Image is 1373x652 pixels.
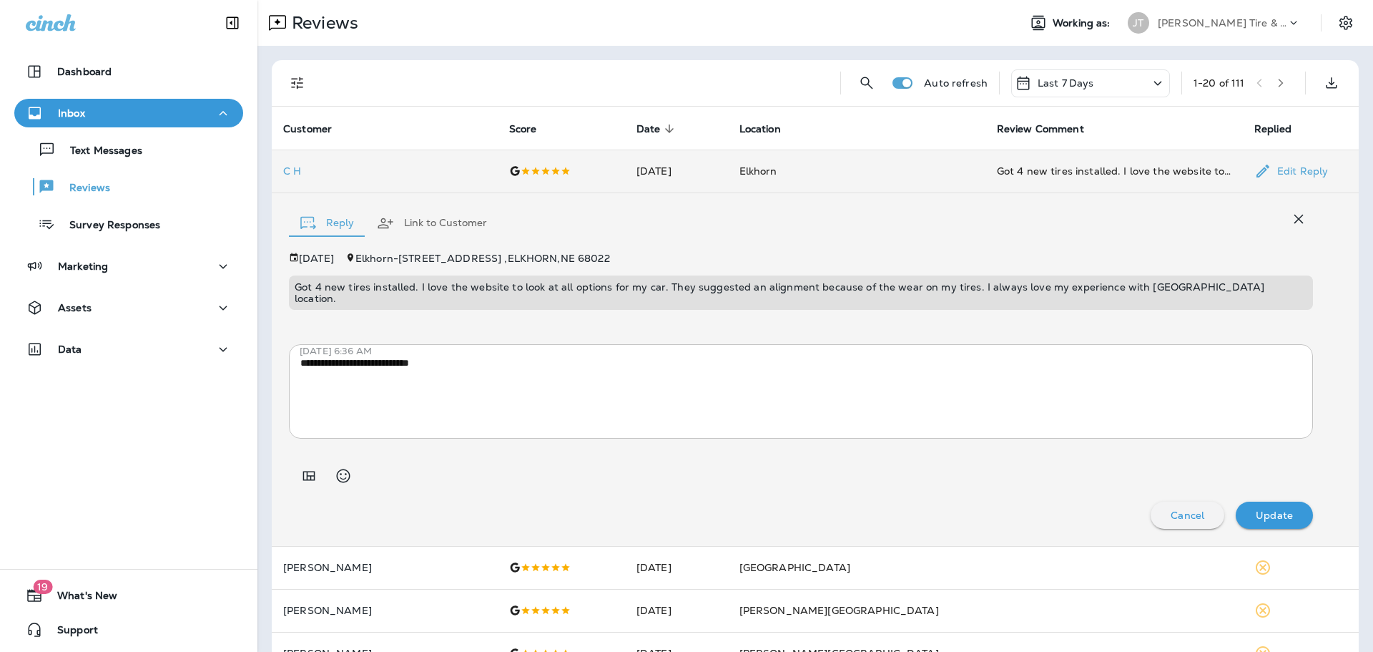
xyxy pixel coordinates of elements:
div: JT [1128,12,1149,34]
p: [PERSON_NAME] [283,562,486,573]
button: Reviews [14,172,243,202]
p: Data [58,344,82,355]
p: Reviews [55,182,110,195]
p: Dashboard [57,66,112,77]
p: Reviews [286,12,358,34]
span: Elkhorn - [STREET_ADDRESS] , ELKHORN , NE 68022 [355,252,610,265]
button: Data [14,335,243,364]
p: Inbox [58,107,85,119]
span: Review Comment [997,122,1103,135]
span: Working as: [1053,17,1113,29]
button: Search Reviews [852,69,881,97]
p: [PERSON_NAME] Tire & Auto [1158,17,1286,29]
span: Date [636,123,661,135]
span: Elkhorn [739,165,777,177]
button: 19What's New [14,581,243,610]
button: Update [1236,502,1313,529]
p: Edit Reply [1271,165,1328,177]
p: Last 7 Days [1038,77,1094,89]
p: C H [283,165,486,177]
button: Add in a premade template [295,462,323,490]
button: Settings [1333,10,1359,36]
p: Text Messages [56,145,142,158]
span: Location [739,123,781,135]
td: [DATE] [625,150,728,193]
p: [PERSON_NAME] [283,605,486,616]
p: [DATE] [299,253,334,264]
button: Select an emoji [329,462,358,490]
div: Click to view Customer Drawer [283,165,486,177]
p: Survey Responses [55,219,160,233]
button: Cancel [1151,502,1224,529]
span: Support [43,624,98,641]
p: Auto refresh [924,77,988,89]
span: Review Comment [997,123,1084,135]
button: Inbox [14,99,243,127]
span: Score [509,123,537,135]
td: [DATE] [625,589,728,632]
p: Assets [58,302,92,313]
p: Got 4 new tires installed. I love the website to look at all options for my car. They suggested a... [295,281,1307,304]
td: [DATE] [625,546,728,589]
span: Replied [1254,122,1310,135]
span: 19 [33,580,52,594]
button: Support [14,615,243,644]
span: Customer [283,122,350,135]
span: What's New [43,590,117,607]
button: Link to Customer [365,198,498,249]
p: Update [1256,510,1293,521]
div: 1 - 20 of 111 [1194,77,1245,89]
p: Marketing [58,261,108,272]
button: Assets [14,293,243,322]
span: [GEOGRAPHIC_DATA] [739,561,850,574]
button: Dashboard [14,57,243,86]
p: [DATE] 6:36 AM [300,346,1324,357]
button: Filters [283,69,312,97]
span: [PERSON_NAME][GEOGRAPHIC_DATA] [739,604,939,617]
button: Reply [289,198,365,249]
button: Collapse Sidebar [212,9,252,37]
button: Export as CSV [1317,69,1346,97]
span: Score [509,122,556,135]
button: Marketing [14,252,243,281]
p: Cancel [1171,510,1204,521]
button: Text Messages [14,135,243,165]
span: Date [636,122,679,135]
span: Customer [283,123,332,135]
span: Location [739,122,799,135]
button: Survey Responses [14,209,243,239]
div: Got 4 new tires installed. I love the website to look at all options for my car. They suggested a... [997,164,1231,178]
span: Replied [1254,123,1291,135]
